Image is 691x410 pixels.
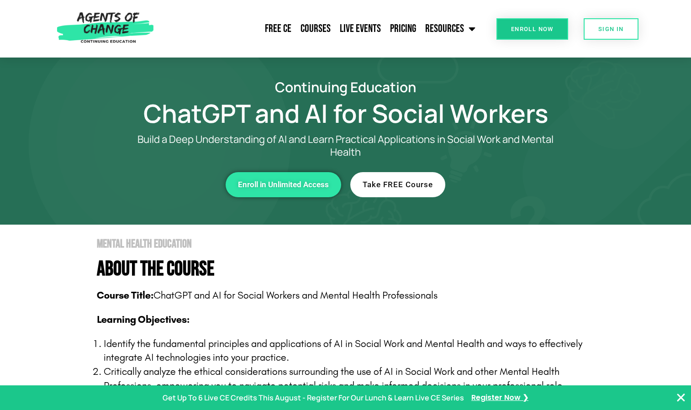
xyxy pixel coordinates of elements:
[104,337,606,365] p: Identify the fundamental principles and applications of AI in Social Work and Mental Health and w...
[335,17,385,40] a: Live Events
[238,181,329,189] span: Enroll in Unlimited Access
[85,80,606,94] h2: Continuing Education
[97,238,606,250] h2: Mental Health Education
[97,314,190,326] b: Learning Objectives:
[97,289,606,303] p: ChatGPT and AI for Social Workers and Mental Health Professionals
[85,103,606,124] h1: ChatGPT and AI for Social Workers
[296,17,335,40] a: Courses
[471,391,528,405] a: Register Now ❯
[363,181,433,189] span: Take FREE Course
[158,17,480,40] nav: Menu
[385,17,421,40] a: Pricing
[675,392,686,403] button: Close Banner
[260,17,296,40] a: Free CE
[598,26,624,32] span: SIGN IN
[421,17,480,40] a: Resources
[584,18,638,40] a: SIGN IN
[97,289,153,301] b: Course Title:
[97,259,606,279] h4: About The Course
[226,172,341,197] a: Enroll in Unlimited Access
[350,172,445,197] a: Take FREE Course
[122,133,570,158] p: Build a Deep Understanding of AI and Learn Practical Applications in Social Work and Mental Health
[163,391,464,405] p: Get Up To 6 Live CE Credits This August - Register For Our Lunch & Learn Live CE Series
[496,18,568,40] a: Enroll Now
[104,365,606,393] p: Critically analyze the ethical considerations surrounding the use of AI in Social Work and other ...
[511,26,554,32] span: Enroll Now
